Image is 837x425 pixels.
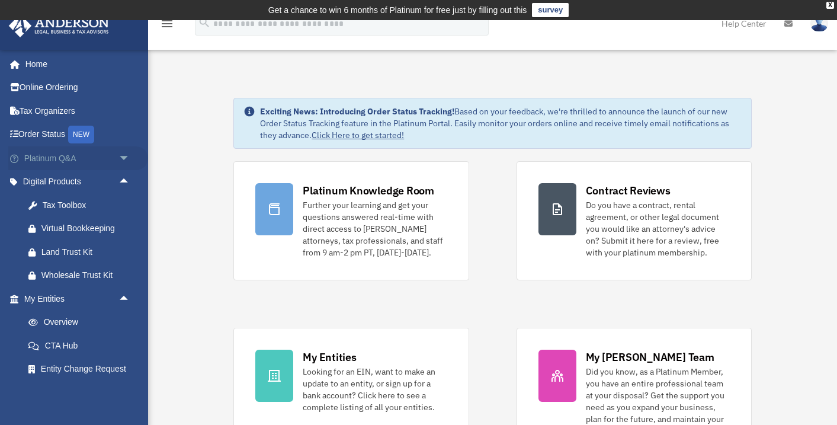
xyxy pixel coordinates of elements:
div: Based on your feedback, we're thrilled to announce the launch of our new Order Status Tracking fe... [260,106,741,141]
span: arrow_drop_down [118,146,142,171]
a: Home [8,52,142,76]
strong: Exciting News: Introducing Order Status Tracking! [260,106,454,117]
div: Wholesale Trust Kit [41,268,133,283]
div: Do you have a contract, rental agreement, or other legal document you would like an attorney's ad... [586,199,730,258]
a: Online Ordering [8,76,148,100]
div: Tax Toolbox [41,198,133,213]
div: Looking for an EIN, want to make an update to an entity, or sign up for a bank account? Click her... [303,366,447,413]
div: Land Trust Kit [41,245,133,260]
a: Overview [17,311,148,334]
div: NEW [68,126,94,143]
a: survey [532,3,569,17]
i: search [198,16,211,29]
a: Binder Walkthrough [17,381,148,404]
a: Tax Toolbox [17,193,148,217]
div: close [826,2,834,9]
a: menu [160,21,174,31]
div: Contract Reviews [586,183,671,198]
a: Virtual Bookkeeping [17,217,148,241]
div: Platinum Knowledge Room [303,183,434,198]
a: Contract Reviews Do you have a contract, rental agreement, or other legal document you would like... [517,161,752,280]
a: Platinum Q&Aarrow_drop_down [8,146,148,170]
span: arrow_drop_up [118,170,142,194]
a: Platinum Knowledge Room Further your learning and get your questions answered real-time with dire... [233,161,469,280]
img: Anderson Advisors Platinum Portal [5,14,113,37]
a: Wholesale Trust Kit [17,264,148,287]
div: Virtual Bookkeeping [41,221,133,236]
a: Order StatusNEW [8,123,148,147]
div: Get a chance to win 6 months of Platinum for free just by filling out this [268,3,527,17]
a: CTA Hub [17,334,148,357]
i: menu [160,17,174,31]
a: My Entitiesarrow_drop_up [8,287,148,311]
a: Tax Organizers [8,99,148,123]
a: Entity Change Request [17,357,148,381]
div: My [PERSON_NAME] Team [586,350,714,365]
img: User Pic [810,15,828,32]
div: Further your learning and get your questions answered real-time with direct access to [PERSON_NAM... [303,199,447,258]
a: Land Trust Kit [17,240,148,264]
a: Digital Productsarrow_drop_up [8,170,148,194]
div: My Entities [303,350,356,365]
a: Click Here to get started! [312,130,404,140]
span: arrow_drop_up [118,287,142,311]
